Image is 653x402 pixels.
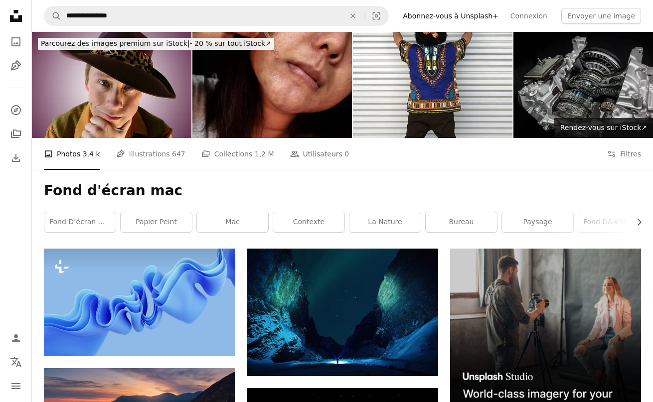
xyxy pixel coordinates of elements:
a: Utilisateurs 0 [290,138,349,170]
a: fond d’écran macbook [44,212,116,232]
a: Connexion / S’inscrire [6,328,26,348]
span: 0 [344,148,349,159]
button: Langue [6,352,26,372]
span: Rendez-vous sur iStock ↗ [560,124,647,132]
a: papier peint [121,212,192,232]
img: northern lights [247,249,438,376]
button: Recherche de visuels [364,6,388,25]
h1: Fond d'écran mac [44,182,641,200]
a: Contexte [273,212,344,232]
a: Rendu 3D, fond bleu moderne abstrait, rubans pliés macro, papier peint mode avec des calques ondu... [44,298,235,307]
a: Parcourez des images premium sur iStock|- 20 % sur tout iStock↗ [32,32,280,56]
button: Filtres [607,138,641,170]
img: Rendu 3D, fond bleu moderne abstrait, rubans pliés macro, papier peint mode avec des calques ondu... [44,249,235,356]
img: Fermez-vous vers le haut de la photo du problème de peau d'acné, femme asiatique appliquant le sé... [192,32,352,138]
span: 647 [172,148,185,159]
a: bureau [426,212,497,232]
form: Rechercher des visuels sur tout le site [44,6,389,26]
a: northern lights [247,308,438,317]
span: 1,2 M [255,148,274,159]
button: Rechercher sur Unsplash [44,6,61,25]
a: Illustrations [6,56,26,76]
button: Envoyer une image [561,8,641,24]
a: Historique de téléchargement [6,148,26,168]
button: faire défiler la liste vers la droite [630,212,641,232]
button: Menu [6,376,26,396]
a: Photos [6,32,26,52]
a: Rendez-vous sur iStock↗ [554,118,653,138]
a: Connexion [504,8,553,24]
span: Parcourez des images premium sur iStock | [41,39,190,47]
a: Illustrations 647 [116,138,185,170]
a: la nature [349,212,421,232]
a: Abonnez-vous à Unsplash+ [397,8,504,24]
img: Wannabe Proxénète [32,32,191,138]
a: Explorer [6,100,26,120]
a: Mac [197,212,268,232]
a: Collections [6,124,26,144]
img: Hippie a tu [353,32,512,138]
a: Collections 1,2 M [201,138,274,170]
button: Effacer [342,6,364,25]
span: - 20 % sur tout iStock ↗ [41,39,271,47]
a: paysage [502,212,573,232]
a: fond d&#39;écran du bureau [578,212,650,232]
